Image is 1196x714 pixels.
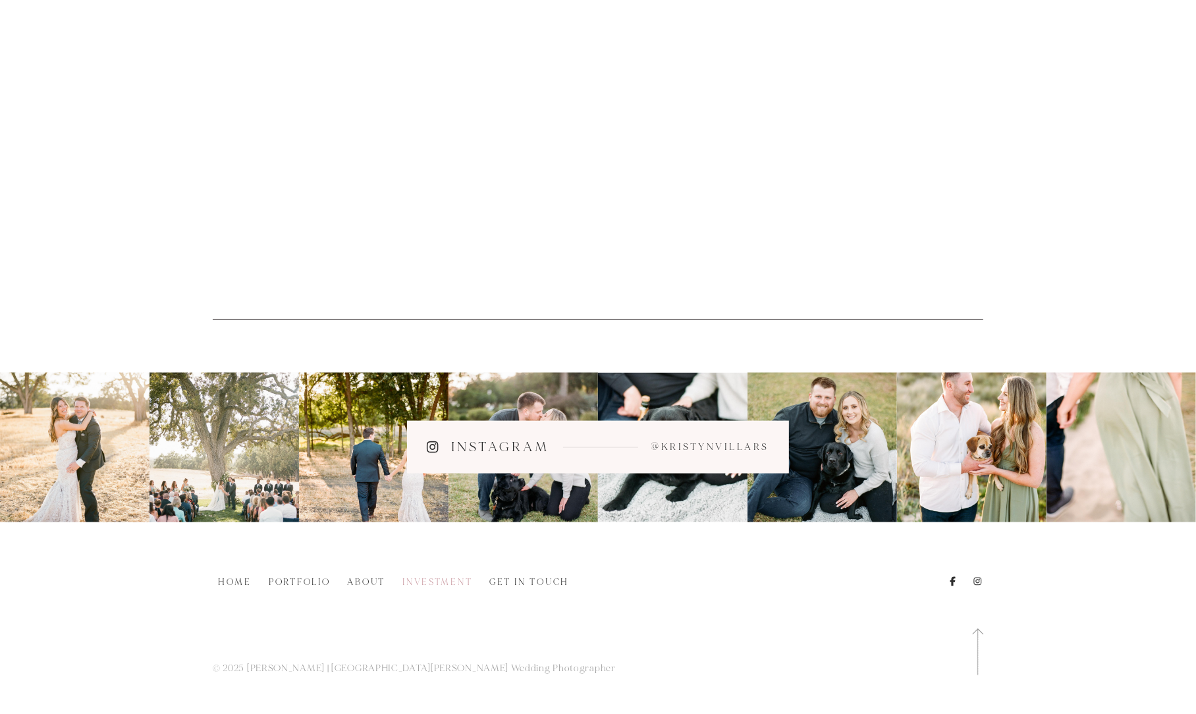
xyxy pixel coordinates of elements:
[452,437,550,457] h3: Instagram
[448,373,598,522] img: 342240555_897432984819126_5366911939017324242_n.jpg
[149,373,299,522] img: 350133255_680085640595232_3585505500946262694_n.jpg
[342,575,391,590] a: About
[407,421,789,474] a: Instagram @kristynvillars
[651,441,770,454] span: @kristynvillars
[263,575,336,590] a: Portfolio
[299,373,448,522] img: 350440915_174651795566064_4477652660870623627_n.jpg
[1046,373,1196,522] img: 332834394_896458014902275_313845935312603832_n.jpg
[897,373,1046,522] img: 333131728_220078063723166_114738581481471425_n.jpg
[213,575,257,590] a: Home
[484,575,574,590] a: Get in Touch
[397,575,477,590] a: Investment
[213,661,616,676] p: © 2025 [PERSON_NAME] | [GEOGRAPHIC_DATA][PERSON_NAME] Wedding Photographer
[747,373,897,522] img: 342333230_1657415458040540_3276179883616016526_n.jpg
[598,373,747,522] img: 342349903_1296663827603443_3338682501000734388_n.jpg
